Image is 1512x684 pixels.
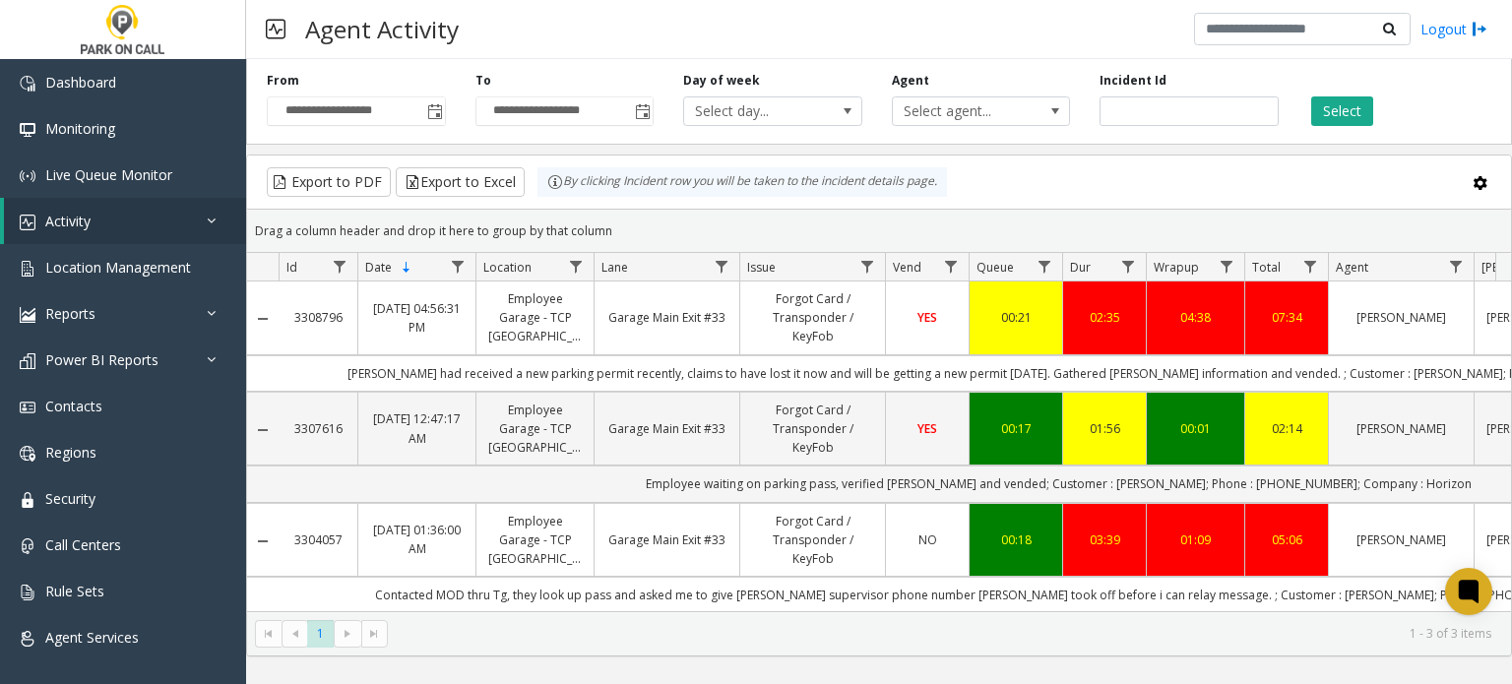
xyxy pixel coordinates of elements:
div: 00:21 [981,308,1050,327]
img: 'icon' [20,492,35,508]
span: Live Queue Monitor [45,165,172,184]
button: Export to Excel [396,167,525,197]
a: 04:38 [1159,308,1232,327]
a: 01:09 [1159,530,1232,549]
a: Agent Filter Menu [1443,253,1470,280]
a: Wrapup Filter Menu [1214,253,1240,280]
span: Activity [45,212,91,230]
img: 'icon' [20,76,35,92]
img: pageIcon [266,5,285,53]
div: Drag a column header and drop it here to group by that column [247,214,1511,248]
label: To [475,72,491,90]
span: Contacts [45,397,102,415]
div: By clicking Incident row you will be taken to the incident details page. [537,167,947,197]
a: NO [898,530,957,549]
span: Issue [747,259,776,276]
span: Select day... [684,97,826,125]
span: Page 1 [307,620,334,647]
a: 3304057 [290,530,346,549]
span: Wrapup [1154,259,1199,276]
a: YES [898,308,957,327]
label: Incident Id [1100,72,1166,90]
a: [PERSON_NAME] [1341,530,1462,549]
span: Security [45,489,95,508]
a: 00:01 [1159,419,1232,438]
img: 'icon' [20,631,35,647]
span: Dashboard [45,73,116,92]
a: Total Filter Menu [1297,253,1324,280]
img: 'icon' [20,215,35,230]
span: Date [365,259,392,276]
span: Monitoring [45,119,115,138]
span: Location [483,259,532,276]
span: Reports [45,304,95,323]
a: [DATE] 12:47:17 AM [370,409,464,447]
a: 05:06 [1257,530,1316,549]
a: Forgot Card / Transponder / KeyFob [752,401,873,458]
a: 3308796 [290,308,346,327]
img: 'icon' [20,168,35,184]
button: Export to PDF [267,167,391,197]
a: Date Filter Menu [445,253,472,280]
a: Vend Filter Menu [938,253,965,280]
span: Sortable [399,260,414,276]
a: Employee Garage - TCP [GEOGRAPHIC_DATA] [488,512,582,569]
span: NO [918,531,937,548]
a: Issue Filter Menu [854,253,881,280]
a: Location Filter Menu [563,253,590,280]
a: Collapse Details [247,422,279,438]
span: Lane [601,259,628,276]
h3: Agent Activity [295,5,469,53]
span: Call Centers [45,535,121,554]
span: Dur [1070,259,1091,276]
kendo-pager-info: 1 - 3 of 3 items [400,625,1491,642]
img: 'icon' [20,307,35,323]
img: 'icon' [20,446,35,462]
a: 00:18 [981,530,1050,549]
a: [PERSON_NAME] [1341,419,1462,438]
span: Id [286,259,297,276]
a: 03:39 [1075,530,1134,549]
span: Total [1252,259,1281,276]
a: Garage Main Exit #33 [606,419,727,438]
span: YES [917,309,937,326]
span: Toggle popup [423,97,445,125]
label: Agent [892,72,929,90]
span: Regions [45,443,96,462]
span: Power BI Reports [45,350,158,369]
label: Day of week [683,72,760,90]
img: 'icon' [20,538,35,554]
a: 02:14 [1257,419,1316,438]
img: 'icon' [20,353,35,369]
a: [DATE] 04:56:31 PM [370,299,464,337]
span: Agent [1336,259,1368,276]
img: 'icon' [20,261,35,277]
a: Dur Filter Menu [1115,253,1142,280]
a: [DATE] 01:36:00 AM [370,521,464,558]
a: Garage Main Exit #33 [606,308,727,327]
a: Employee Garage - TCP [GEOGRAPHIC_DATA] [488,289,582,346]
a: Queue Filter Menu [1032,253,1058,280]
a: 01:56 [1075,419,1134,438]
a: Lane Filter Menu [709,253,735,280]
a: 02:35 [1075,308,1134,327]
a: Forgot Card / Transponder / KeyFob [752,289,873,346]
a: 00:17 [981,419,1050,438]
a: 3307616 [290,419,346,438]
img: 'icon' [20,400,35,415]
button: Select [1311,96,1373,126]
a: YES [898,419,957,438]
a: [PERSON_NAME] [1341,308,1462,327]
span: Vend [893,259,921,276]
a: Forgot Card / Transponder / KeyFob [752,512,873,569]
span: Select agent... [893,97,1035,125]
a: Employee Garage - TCP [GEOGRAPHIC_DATA] [488,401,582,458]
